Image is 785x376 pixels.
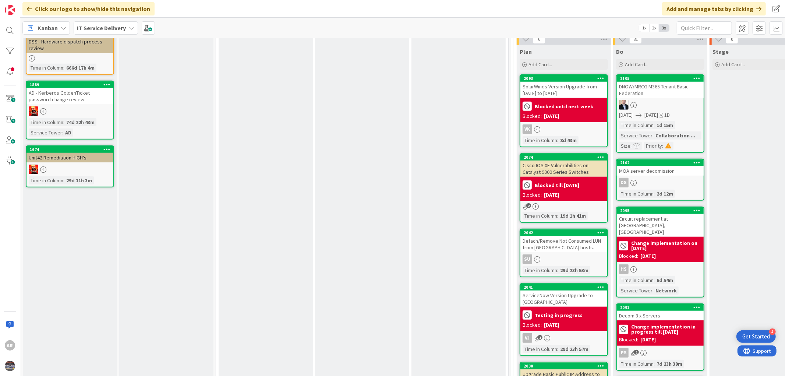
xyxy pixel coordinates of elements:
[619,264,629,274] div: HS
[617,207,704,214] div: 2095
[631,324,701,334] b: Change implementation in progress till [DATE]
[29,106,38,116] img: VN
[655,360,684,368] div: 7d 23h 39m
[736,330,776,343] div: Open Get Started checklist, remaining modules: 4
[63,118,64,126] span: :
[654,121,655,129] span: :
[63,129,73,137] div: AD
[26,165,113,174] div: VN
[523,191,542,199] div: Blocked:
[15,1,33,10] span: Support
[520,284,607,307] div: 2041ServiceNow Version Upgrade to [GEOGRAPHIC_DATA]
[520,363,607,369] div: 2030
[649,24,659,32] span: 2x
[619,336,638,344] div: Blocked:
[617,178,704,187] div: DS
[520,48,532,55] span: Plan
[29,165,38,174] img: VN
[26,88,113,104] div: AD - Kerberos GoldenTicket password change review
[769,328,776,335] div: 4
[22,2,155,15] div: Click our logo to show/hide this navigation
[654,131,697,140] div: Collaboration ...
[30,147,113,152] div: 1674
[617,311,704,320] div: Decom 3 x Servers
[64,176,94,185] div: 29d 11h 3m
[524,230,607,235] div: 2042
[523,112,542,120] div: Blocked:
[29,118,63,126] div: Time in Column
[617,159,704,176] div: 2102MOA server decomission
[520,291,607,307] div: ServiceNow Version Upgrade to [GEOGRAPHIC_DATA]
[26,30,113,53] div: DSS - Hardware dispatch process review
[520,333,607,343] div: VJ
[653,287,654,295] span: :
[629,35,642,44] span: 31
[619,121,654,129] div: Time in Column
[617,214,704,237] div: Circuit replacement at [GEOGRAPHIC_DATA], [GEOGRAPHIC_DATA]
[712,48,729,55] span: Stage
[620,305,704,310] div: 2091
[617,207,704,237] div: 2095Circuit replacement at [GEOGRAPHIC_DATA], [GEOGRAPHIC_DATA]
[617,264,704,274] div: HS
[640,252,656,260] div: [DATE]
[619,190,654,198] div: Time in Column
[655,121,675,129] div: 1d 15m
[544,321,559,329] div: [DATE]
[644,142,662,150] div: Priority
[520,82,607,98] div: SolarWinds Version Upgrade from [DATE] to [DATE]
[523,345,557,353] div: Time in Column
[617,82,704,98] div: DNOW/MRCG M365 Tenant Basic Federation
[558,266,590,274] div: 29d 23h 53m
[617,166,704,176] div: MOA server decomission
[524,155,607,160] div: 2074
[558,136,579,144] div: 8d 43m
[524,285,607,290] div: 2041
[63,64,64,72] span: :
[524,363,607,369] div: 2030
[634,350,639,355] span: 1
[620,160,704,165] div: 2102
[62,129,63,137] span: :
[26,81,113,104] div: 1889AD - Kerberos GoldenTicket password change review
[653,131,654,140] span: :
[721,61,745,68] span: Add Card...
[630,142,632,150] span: :
[5,361,15,371] img: avatar
[654,190,655,198] span: :
[639,24,649,32] span: 1x
[29,129,62,137] div: Service Tower
[558,212,588,220] div: 19d 1h 41m
[5,340,15,351] div: AR
[617,100,704,110] div: HO
[520,229,607,252] div: 2042Detach/Remove Not Consumed LUN from [GEOGRAPHIC_DATA] hosts.
[557,136,558,144] span: :
[38,24,58,32] span: Kanban
[523,212,557,220] div: Time in Column
[520,229,607,236] div: 2042
[26,81,113,88] div: 1889
[29,64,63,72] div: Time in Column
[619,111,633,119] span: [DATE]
[520,236,607,252] div: Detach/Remove Not Consumed LUN from [GEOGRAPHIC_DATA] hosts.
[616,48,623,55] span: Do
[520,154,607,177] div: 2074Cisco IOS XE Vulnerabilities on Catalyst 9000 Series Switches
[620,76,704,81] div: 2105
[26,37,113,53] div: DSS - Hardware dispatch process review
[64,64,96,72] div: 666d 17h 4m
[523,136,557,144] div: Time in Column
[557,345,558,353] span: :
[523,321,542,329] div: Blocked:
[619,142,630,150] div: Size
[524,76,607,81] div: 2093
[520,284,607,291] div: 2041
[538,335,542,340] span: 1
[664,111,670,119] div: 1D
[533,35,545,44] span: 6
[30,82,113,87] div: 1889
[619,287,653,295] div: Service Tower
[619,348,629,358] div: PS
[523,266,557,274] div: Time in Column
[520,254,607,264] div: SU
[617,304,704,320] div: 2091Decom 3 x Servers
[617,75,704,98] div: 2105DNOW/MRCG M365 Tenant Basic Federation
